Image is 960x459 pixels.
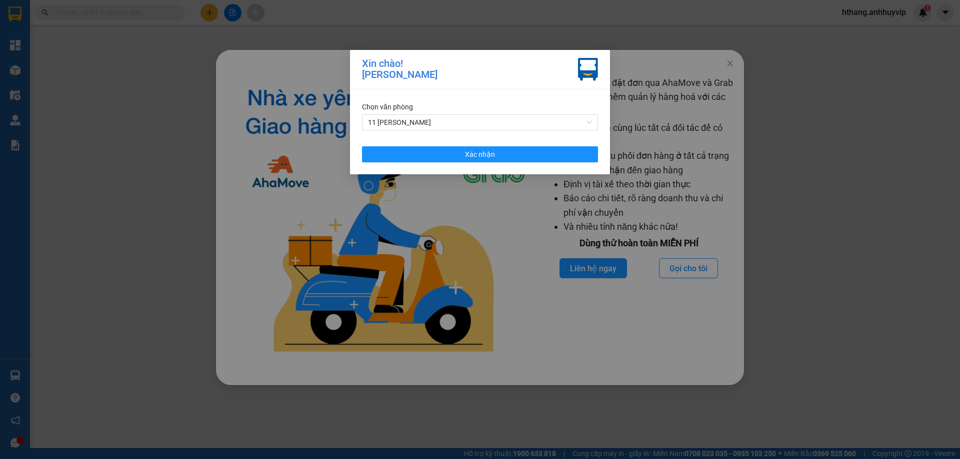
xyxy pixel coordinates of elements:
[465,149,495,160] span: Xác nhận
[368,115,592,130] span: 11 Nguyễn Quốc Trị
[362,146,598,162] button: Xác nhận
[578,58,598,81] img: vxr-icon
[362,58,437,81] div: Xin chào! [PERSON_NAME]
[362,101,598,112] div: Chọn văn phòng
